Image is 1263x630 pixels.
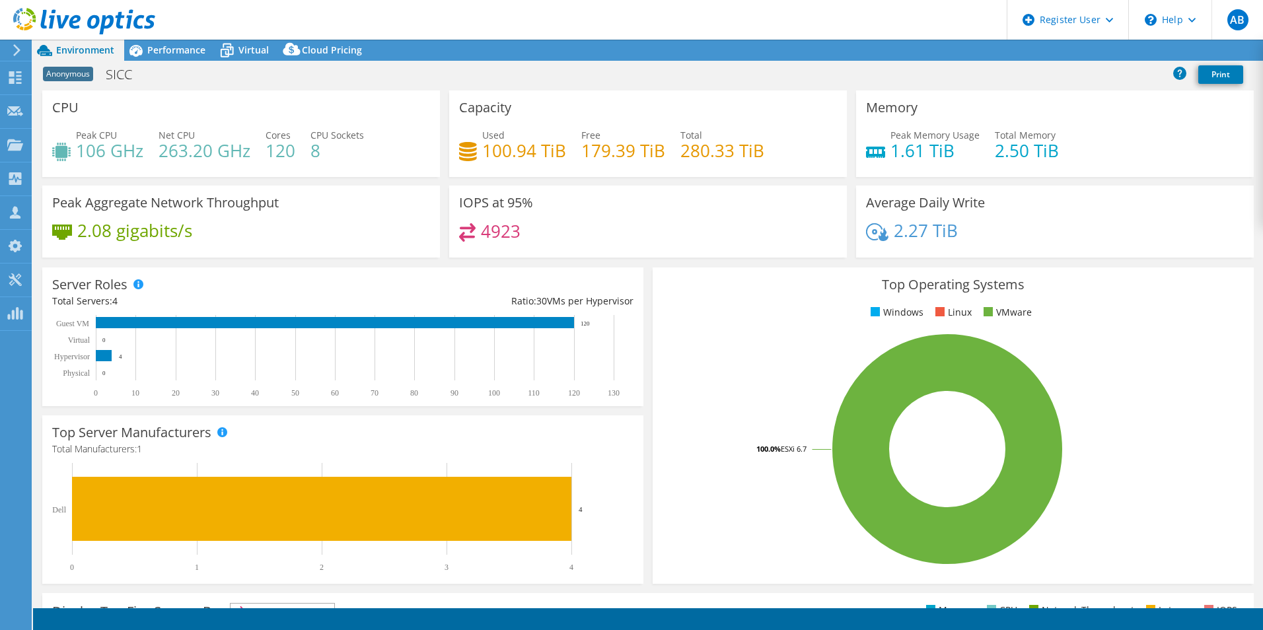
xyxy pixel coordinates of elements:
svg: \n [1145,14,1157,26]
span: Net CPU [159,129,195,141]
span: Performance [147,44,205,56]
li: Linux [932,305,972,320]
span: Peak CPU [76,129,117,141]
h4: 106 GHz [76,143,143,158]
span: Cloud Pricing [302,44,362,56]
h4: 2.08 gigabits/s [77,223,192,238]
span: IOPS [231,604,334,619]
h4: 179.39 TiB [581,143,665,158]
span: 4 [112,295,118,307]
h4: 280.33 TiB [680,143,764,158]
text: 20 [172,388,180,398]
span: Anonymous [43,67,93,81]
span: Used [482,129,505,141]
h3: Memory [866,100,918,115]
span: CPU Sockets [310,129,364,141]
text: 100 [488,388,500,398]
li: IOPS [1201,603,1237,617]
text: 50 [291,388,299,398]
text: 90 [451,388,458,398]
text: 0 [70,563,74,572]
text: 10 [131,388,139,398]
h4: 120 [266,143,295,158]
h4: 4923 [481,224,521,238]
text: 0 [102,337,106,343]
h4: 8 [310,143,364,158]
text: 120 [568,388,580,398]
text: 2 [320,563,324,572]
h3: Server Roles [52,277,127,292]
li: VMware [980,305,1032,320]
span: Total Memory [995,129,1056,141]
h3: Top Operating Systems [663,277,1244,292]
span: 30 [536,295,547,307]
span: AB [1227,9,1248,30]
h4: 263.20 GHz [159,143,250,158]
text: 4 [119,353,122,360]
text: 1 [195,563,199,572]
text: 70 [371,388,379,398]
text: Guest VM [56,319,89,328]
text: Virtual [68,335,90,345]
h3: CPU [52,100,79,115]
h3: Peak Aggregate Network Throughput [52,195,279,210]
span: Peak Memory Usage [890,129,980,141]
span: Virtual [238,44,269,56]
div: Total Servers: [52,294,343,308]
text: 110 [528,388,540,398]
text: Hypervisor [54,352,90,361]
text: 60 [331,388,339,398]
span: Total [680,129,702,141]
text: 4 [569,563,573,572]
text: 0 [102,370,106,376]
h1: SICC [100,67,153,82]
h4: 1.61 TiB [890,143,980,158]
div: Ratio: VMs per Hypervisor [343,294,633,308]
h3: Average Daily Write [866,195,985,210]
h3: Capacity [459,100,511,115]
h4: Total Manufacturers: [52,442,633,456]
text: 80 [410,388,418,398]
h3: Top Server Manufacturers [52,425,211,440]
span: 1 [137,442,142,455]
h4: 100.94 TiB [482,143,566,158]
text: 120 [581,320,590,327]
h4: 2.50 TiB [995,143,1059,158]
text: 130 [608,388,620,398]
li: Latency [1143,603,1192,617]
li: Network Throughput [1026,603,1134,617]
text: Dell [52,505,66,514]
li: Memory [923,603,975,617]
tspan: ESXi 6.7 [781,444,807,454]
li: CPU [984,603,1017,617]
text: 30 [211,388,219,398]
span: Environment [56,44,114,56]
text: 40 [251,388,259,398]
h3: IOPS at 95% [459,195,533,210]
span: Cores [266,129,291,141]
li: Windows [867,305,923,320]
text: 4 [579,505,583,513]
text: 3 [445,563,449,572]
a: Print [1198,65,1243,84]
text: Physical [63,368,90,378]
tspan: 100.0% [756,444,781,454]
h4: 2.27 TiB [894,223,958,238]
text: 0 [94,388,98,398]
span: Free [581,129,600,141]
